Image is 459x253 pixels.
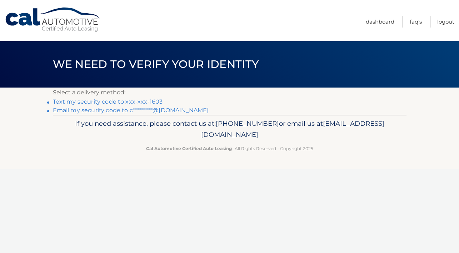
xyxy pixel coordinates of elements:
a: Dashboard [366,16,394,28]
a: FAQ's [410,16,422,28]
span: [PHONE_NUMBER] [216,119,279,128]
a: Email my security code to c*********@[DOMAIN_NAME] [53,107,209,114]
p: If you need assistance, please contact us at: or email us at [58,118,402,141]
a: Cal Automotive [5,7,101,33]
span: We need to verify your identity [53,58,259,71]
p: Select a delivery method: [53,88,406,98]
a: Logout [437,16,454,28]
a: Text my security code to xxx-xxx-1603 [53,98,163,105]
p: - All Rights Reserved - Copyright 2025 [58,145,402,152]
strong: Cal Automotive Certified Auto Leasing [146,146,232,151]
